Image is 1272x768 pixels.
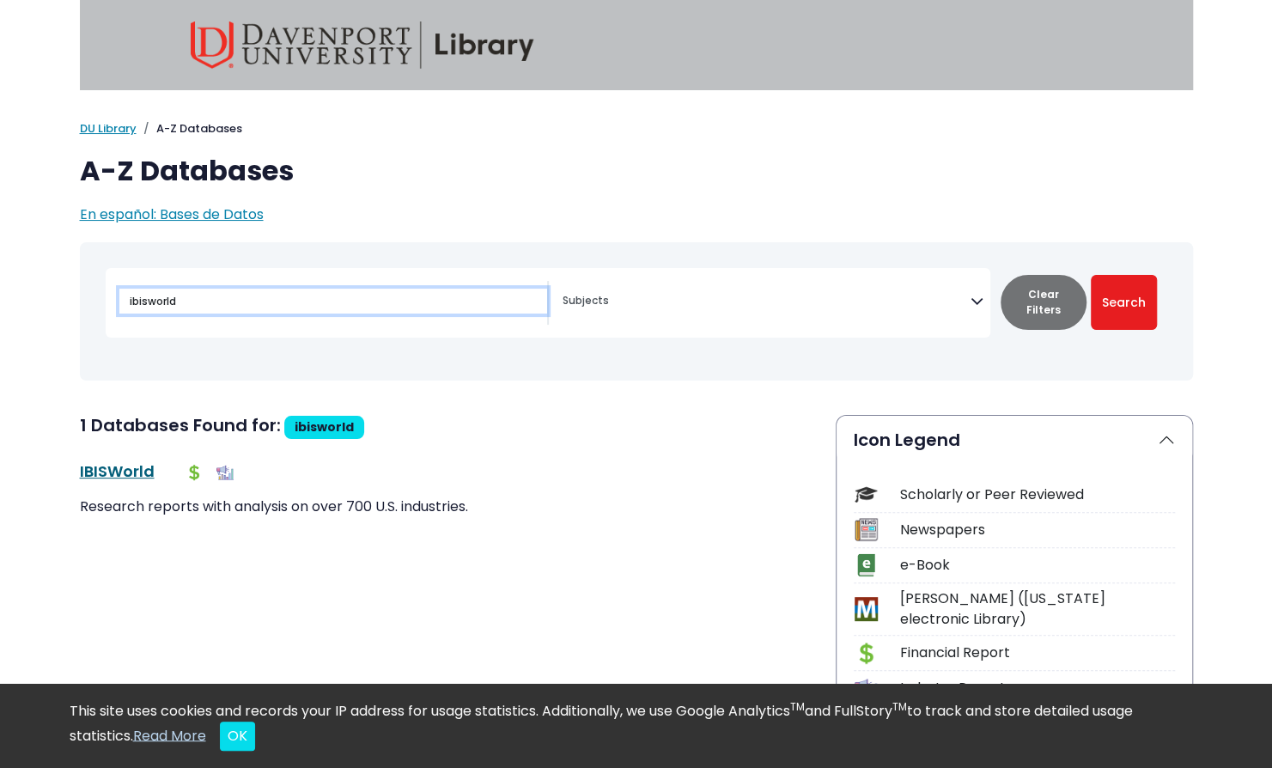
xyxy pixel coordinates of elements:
li: A-Z Databases [137,120,242,137]
img: Icon MeL (Michigan electronic Library) [855,597,878,620]
a: En español: Bases de Datos [80,204,264,224]
input: Search database by title or keyword [119,289,547,314]
button: Clear Filters [1001,275,1086,330]
h1: A-Z Databases [80,155,1193,187]
div: Industry Report [900,678,1175,698]
div: Newspapers [900,520,1175,540]
span: 1 Databases Found for: [80,413,281,437]
button: Close [220,722,255,751]
div: e-Book [900,555,1175,576]
div: [PERSON_NAME] ([US_STATE] electronic Library) [900,588,1175,630]
img: Icon Scholarly or Peer Reviewed [855,483,878,506]
div: Financial Report [900,643,1175,663]
img: Icon Financial Report [855,642,878,665]
a: Read More [133,725,206,745]
sup: TM [892,699,907,714]
img: Davenport University Library [191,21,534,69]
img: Icon e-Book [855,553,878,576]
div: This site uses cookies and records your IP address for usage statistics. Additionally, we use Goo... [70,701,1203,751]
sup: TM [790,699,805,714]
img: Icon Industry Report [855,677,878,700]
nav: breadcrumb [80,120,1193,137]
p: Research reports with analysis on over 700 U.S. industries. [80,497,815,517]
div: Scholarly or Peer Reviewed [900,485,1175,505]
nav: Search filters [80,242,1193,381]
button: Submit for Search Results [1091,275,1157,330]
textarea: Search [563,296,971,309]
button: Icon Legend [837,416,1192,464]
a: DU Library [80,120,137,137]
img: Industry Report [216,464,234,481]
img: Icon Newspapers [855,518,878,541]
img: Financial Report [186,464,203,481]
span: ibisworld [295,418,354,436]
a: IBISWorld [80,460,155,482]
